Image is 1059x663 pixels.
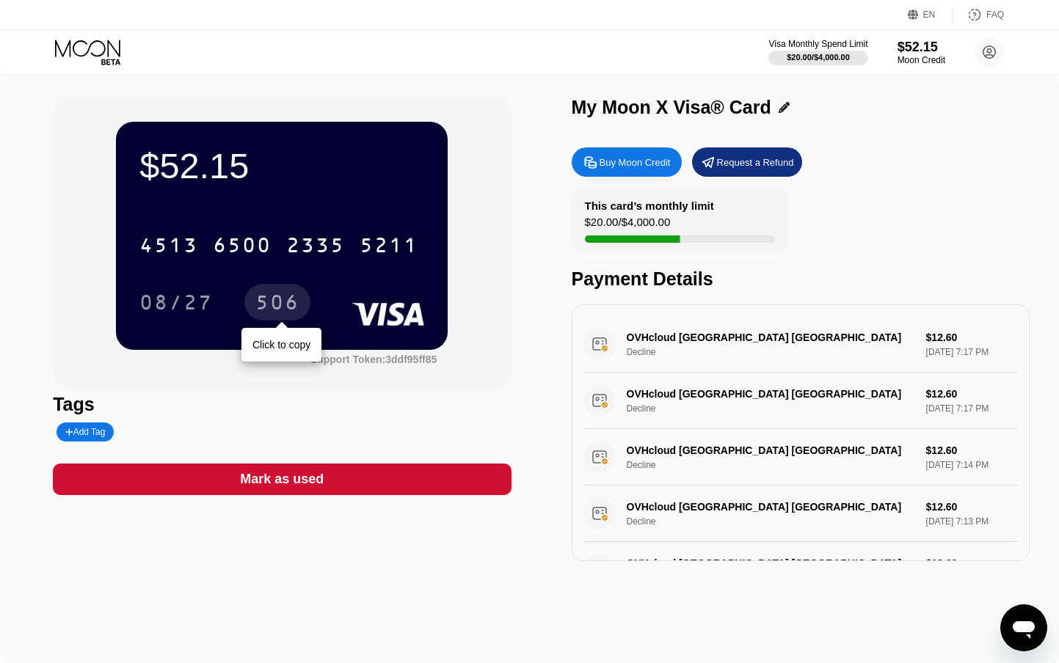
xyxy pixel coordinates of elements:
div: Mark as used [240,471,324,488]
div: 08/27 [128,284,224,320]
div: EN [923,10,936,20]
div: Request a Refund [717,156,794,169]
div: Visa Monthly Spend Limit [768,39,867,49]
div: 2335 [286,235,345,259]
div: 5211 [360,235,418,259]
div: Click to copy [252,339,310,351]
div: $20.00 / $4,000.00 [585,216,671,235]
div: Request a Refund [692,147,802,177]
div: 4513650023355211 [131,227,427,263]
div: FAQ [986,10,1004,20]
div: Add Tag [57,422,114,442]
div: 4513 [139,235,198,259]
div: 506 [244,284,310,320]
div: Mark as used [53,464,511,495]
div: This card’s monthly limit [585,199,714,212]
div: Buy Moon Credit [600,156,671,169]
div: Support Token: 3ddf95ff85 [310,354,437,365]
div: 6500 [213,235,272,259]
div: 08/27 [139,293,213,316]
iframe: Button to launch messaging window [1000,604,1047,651]
div: $52.15 [139,145,424,186]
div: Support Token:3ddf95ff85 [310,354,437,365]
div: $52.15 [898,40,945,55]
div: EN [908,7,953,22]
div: Tags [53,394,511,415]
div: Visa Monthly Spend Limit$20.00/$4,000.00 [768,39,867,65]
div: My Moon X Visa® Card [572,97,771,118]
div: Payment Details [572,268,1030,290]
div: $20.00 / $4,000.00 [787,53,850,62]
div: 506 [255,293,299,316]
div: FAQ [953,7,1004,22]
div: Add Tag [65,427,105,437]
div: Buy Moon Credit [572,147,682,177]
div: $52.15Moon Credit [898,40,945,65]
div: Moon Credit [898,55,945,65]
